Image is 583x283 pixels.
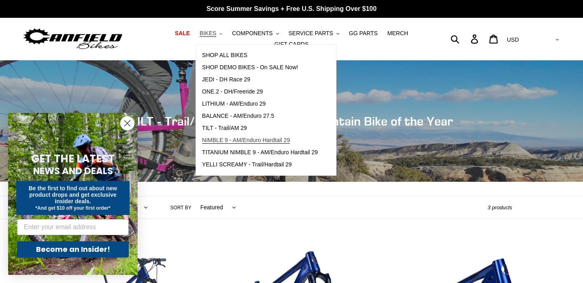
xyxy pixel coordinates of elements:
a: LITHIUM - AM/Enduro 29 [196,98,324,110]
a: MERCH [383,28,412,39]
a: SHOP ALL BIKES [196,49,324,62]
span: SALE [175,30,190,37]
a: NIMBLE 9 - AM/Enduro Hardtail 29 [196,134,324,147]
button: COMPONENTS [228,28,283,39]
button: BIKES [196,28,226,39]
a: TITANIUM NIMBLE 9 - AM/Enduro Hardtail 29 [196,147,324,159]
a: TILT - Trail/AM 29 [196,122,324,134]
span: NEWS AND DEALS [33,164,113,177]
span: BIKES [200,30,216,37]
span: COMPONENTS [232,30,272,37]
span: 3 products [487,204,512,211]
span: JEDI - DH Race 29 [202,76,250,83]
button: Become an Insider! [17,241,129,257]
span: NIMBLE 9 - AM/Enduro Hardtail 29 [202,137,290,144]
img: Canfield Bikes [22,26,123,52]
a: SHOP DEMO BIKES - On SALE Now! [196,62,324,74]
a: YELLI SCREAMY - Trail/Hardtail 29 [196,159,324,171]
a: JEDI - DH Race 29 [196,74,324,86]
button: SERVICE PARTS [284,28,343,39]
span: SERVICE PARTS [288,30,333,37]
a: GIFT CARDS [270,39,313,50]
span: YELLI SCREAMY - Trail/Hardtail 29 [202,161,292,168]
span: Be the first to find out about new product drops and get exclusive insider deals. [29,185,117,204]
button: Close dialog [120,116,134,130]
a: SALE [171,28,194,39]
input: Enter your email address [17,219,129,235]
span: *And get $10 off your first order* [35,205,110,211]
span: TILT - Trail/AM 29 [202,125,247,132]
span: GG PARTS [349,30,378,37]
span: MERCH [387,30,408,37]
label: Sort by [170,204,191,211]
span: GET THE LATEST [31,151,115,166]
a: ONE.2 - DH/Freeride 29 [196,86,324,98]
span: SHOP DEMO BIKES - On SALE Now! [202,64,298,71]
span: BALANCE - AM/Enduro 27.5 [202,113,274,119]
span: GIFT CARDS [274,41,309,48]
input: Search [455,30,476,48]
a: BALANCE - AM/Enduro 27.5 [196,110,324,122]
span: SHOP ALL BIKES [202,52,247,59]
a: GG PARTS [345,28,382,39]
span: TITANIUM NIMBLE 9 - AM/Enduro Hardtail 29 [202,149,318,156]
span: LITHIUM - AM/Enduro 29 [202,100,266,107]
span: ONE.2 - DH/Freeride 29 [202,88,263,95]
